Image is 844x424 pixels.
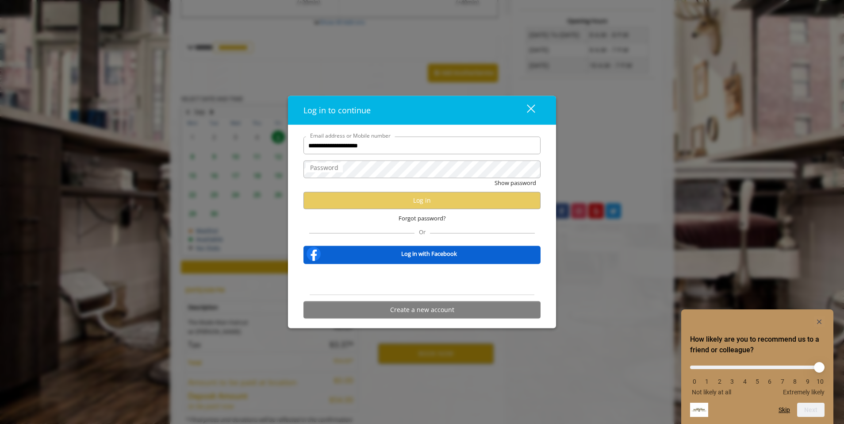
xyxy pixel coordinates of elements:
[765,378,774,385] li: 6
[303,105,371,116] span: Log in to continue
[690,378,699,385] li: 0
[368,270,476,289] iframe: Sign in with Google Button
[803,378,812,385] li: 9
[517,104,534,117] div: close dialog
[816,378,825,385] li: 10
[753,378,762,385] li: 5
[692,389,731,396] span: Not likely at all
[790,378,799,385] li: 8
[303,137,541,154] input: Email address or Mobile number
[305,245,322,262] img: facebook-logo
[510,101,541,119] button: close dialog
[495,178,536,188] button: Show password
[399,214,446,223] span: Forgot password?
[797,403,825,417] button: Next question
[690,316,825,417] div: How likely are you to recommend us to a friend or colleague? Select an option from 0 to 10, with ...
[783,389,825,396] span: Extremely likely
[814,316,825,327] button: Hide survey
[306,131,395,140] label: Email address or Mobile number
[740,378,749,385] li: 4
[401,249,457,258] b: Log in with Facebook
[690,334,825,355] h2: How likely are you to recommend us to a friend or colleague? Select an option from 0 to 10, with ...
[303,161,541,178] input: Password
[414,227,430,235] span: Or
[728,378,737,385] li: 3
[702,378,711,385] li: 1
[779,406,790,413] button: Skip
[778,378,787,385] li: 7
[303,192,541,209] button: Log in
[303,301,541,318] button: Create a new account
[715,378,724,385] li: 2
[690,359,825,396] div: How likely are you to recommend us to a friend or colleague? Select an option from 0 to 10, with ...
[306,163,343,173] label: Password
